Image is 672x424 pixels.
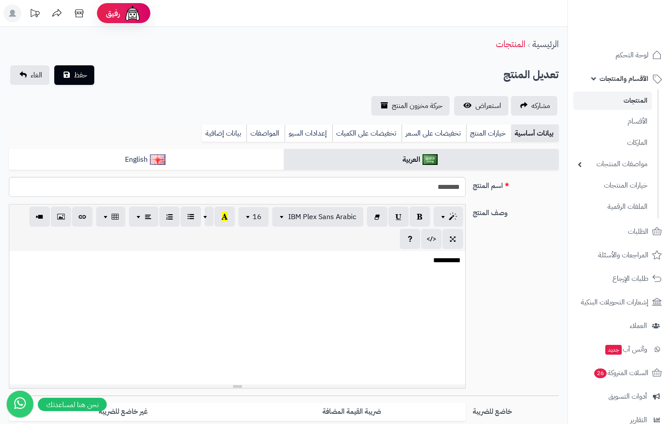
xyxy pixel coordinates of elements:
[573,197,652,216] a: الملفات الرقمية
[272,207,363,227] button: IBM Plex Sans Arabic
[469,403,562,417] label: خاضع للضريبة
[573,221,667,242] a: الطلبات
[31,70,42,80] span: الغاء
[475,100,501,111] span: استعراض
[74,70,87,80] span: حفظ
[246,124,285,142] a: المواصفات
[593,367,648,379] span: السلات المتروكة
[616,49,648,61] span: لوحة التحكم
[573,386,667,407] a: أدوات التسويق
[496,37,525,51] a: المنتجات
[532,37,559,51] a: الرئيسية
[54,65,94,85] button: حفظ
[612,7,664,26] img: logo-2.png
[469,204,562,218] label: وصف المنتج
[628,225,648,238] span: الطلبات
[573,92,652,110] a: المنتجات
[600,72,648,85] span: الأقسام والمنتجات
[469,177,562,191] label: اسم المنتج
[106,8,120,19] span: رفيق
[288,212,356,222] span: IBM Plex Sans Arabic
[371,96,450,116] a: حركة مخزون المنتج
[573,244,667,266] a: المراجعات والأسئلة
[332,124,402,142] a: تخفيضات على الكميات
[503,66,559,84] h2: تعديل المنتج
[237,403,466,421] label: ضريبة القيمة المضافة
[573,362,667,384] a: السلات المتروكة26
[573,44,667,66] a: لوحة التحكم
[511,96,557,116] a: مشاركه
[573,339,667,360] a: وآتس آبجديد
[124,4,141,22] img: ai-face.png
[24,4,46,24] a: تحديثات المنصة
[605,345,622,355] span: جديد
[604,343,647,356] span: وآتس آب
[573,112,652,131] a: الأقسام
[9,149,284,171] a: English
[466,124,511,142] a: خيارات المنتج
[511,124,559,142] a: بيانات أساسية
[454,96,508,116] a: استعراض
[392,100,443,111] span: حركة مخزون المنتج
[531,100,550,111] span: مشاركه
[573,268,667,289] a: طلبات الإرجاع
[598,249,648,261] span: المراجعات والأسئلة
[402,124,466,142] a: تخفيضات على السعر
[285,124,332,142] a: إعدادات السيو
[150,154,165,165] img: English
[594,368,608,379] span: 26
[253,212,262,222] span: 16
[608,390,647,403] span: أدوات التسويق
[581,296,648,308] span: إشعارات التحويلات البنكية
[573,315,667,336] a: العملاء
[573,292,667,313] a: إشعارات التحويلات البنكية
[573,133,652,152] a: الماركات
[202,124,246,142] a: بيانات إضافية
[284,149,559,171] a: العربية
[238,207,269,227] button: 16
[573,176,652,195] a: خيارات المنتجات
[423,154,438,165] img: العربية
[612,272,648,285] span: طلبات الإرجاع
[10,65,49,85] a: الغاء
[630,320,647,332] span: العملاء
[573,155,652,174] a: مواصفات المنتجات
[9,403,237,421] label: غير خاضع للضريبه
